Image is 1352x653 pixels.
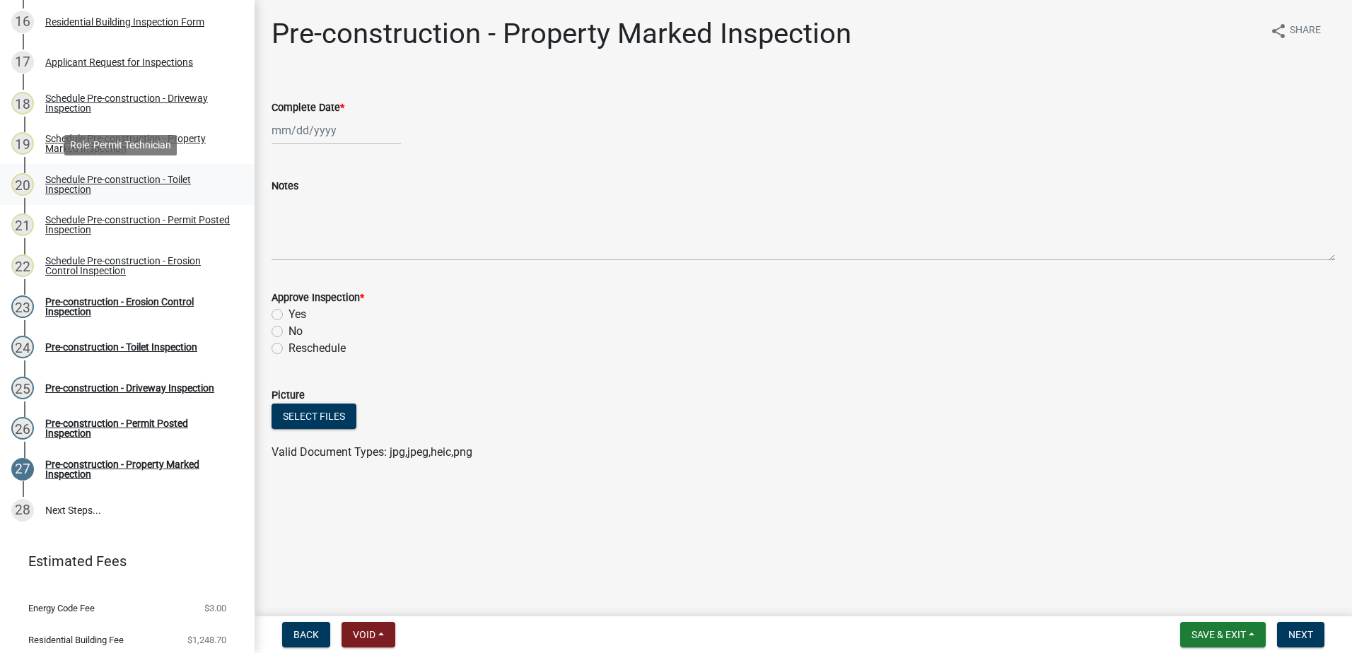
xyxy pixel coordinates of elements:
[45,418,232,438] div: Pre-construction - Permit Posted Inspection
[1290,23,1321,40] span: Share
[282,622,330,647] button: Back
[11,499,34,522] div: 28
[45,383,214,393] div: Pre-construction - Driveway Inspection
[1191,629,1246,640] span: Save & Exit
[45,256,232,276] div: Schedule Pre-construction - Erosion Control Inspection
[11,254,34,277] div: 22
[11,213,34,236] div: 21
[11,417,34,440] div: 26
[272,293,364,303] label: Approve Inspection
[11,336,34,358] div: 24
[272,17,851,51] h1: Pre-construction - Property Marked Inspection
[11,377,34,399] div: 25
[272,391,305,401] label: Picture
[45,459,232,479] div: Pre-construction - Property Marked Inspection
[28,635,124,645] span: Residential Building Fee
[11,173,34,196] div: 20
[11,458,34,481] div: 27
[11,132,34,155] div: 19
[1288,629,1313,640] span: Next
[45,17,204,27] div: Residential Building Inspection Form
[45,57,193,67] div: Applicant Request for Inspections
[45,93,232,113] div: Schedule Pre-construction - Driveway Inspection
[342,622,395,647] button: Void
[64,135,177,155] div: Role: Permit Technician
[272,103,344,113] label: Complete Date
[272,404,356,429] button: Select files
[45,175,232,194] div: Schedule Pre-construction - Toilet Inspection
[45,342,197,352] div: Pre-construction - Toilet Inspection
[289,323,303,340] label: No
[45,134,232,153] div: Schedule Pre-construction - Property Marked Inspection
[11,92,34,114] div: 18
[28,604,95,613] span: Energy Code Fee
[289,340,346,357] label: Reschedule
[272,182,298,192] label: Notes
[1270,23,1287,40] i: share
[187,635,226,645] span: $1,248.70
[272,445,472,459] span: Valid Document Types: jpg,jpeg,heic,png
[289,306,306,323] label: Yes
[272,116,401,145] input: mm/dd/yyyy
[45,297,232,317] div: Pre-construction - Erosion Control Inspection
[1180,622,1266,647] button: Save & Exit
[1259,17,1332,45] button: shareShare
[11,51,34,73] div: 17
[45,215,232,235] div: Schedule Pre-construction - Permit Posted Inspection
[353,629,375,640] span: Void
[1277,622,1324,647] button: Next
[11,547,232,575] a: Estimated Fees
[293,629,319,640] span: Back
[204,604,226,613] span: $3.00
[11,295,34,318] div: 23
[11,11,34,33] div: 16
